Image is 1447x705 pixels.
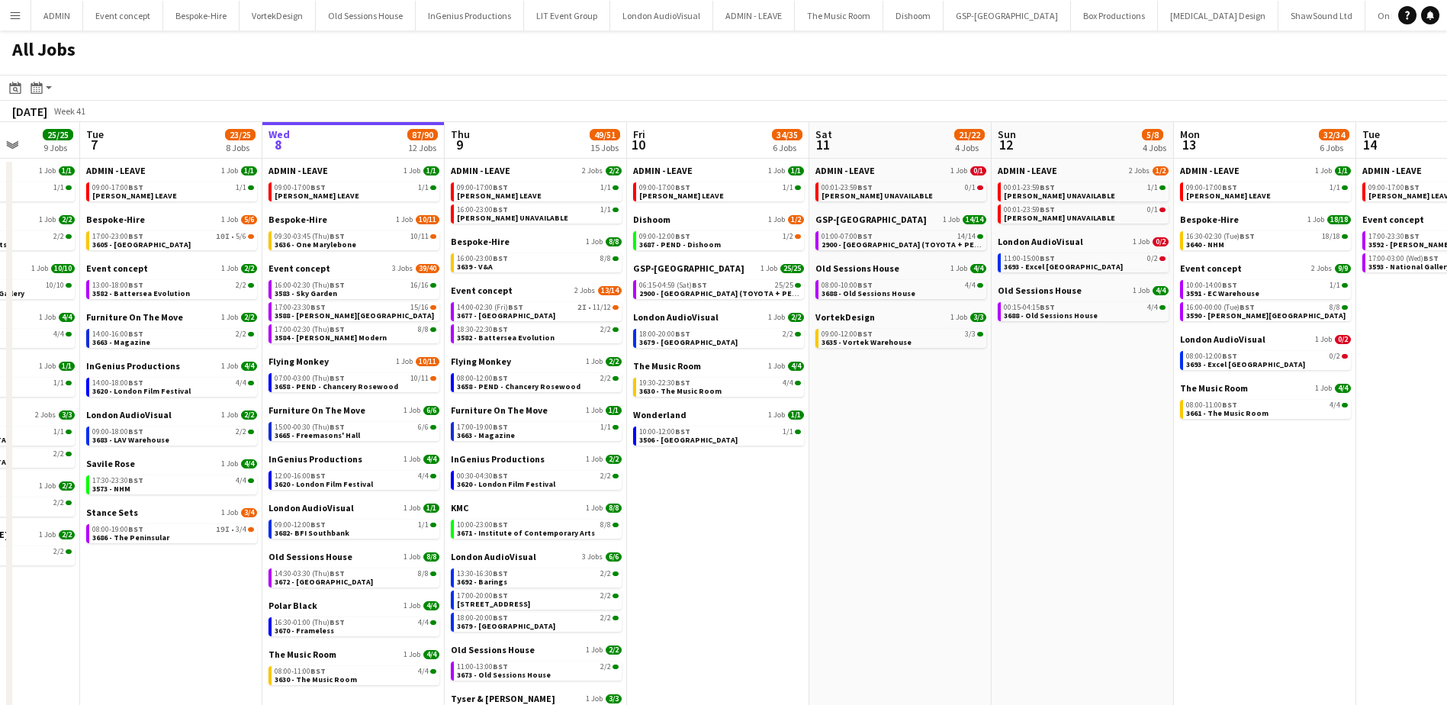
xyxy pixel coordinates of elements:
button: ShawSound Ltd [1278,1,1365,31]
button: [MEDICAL_DATA] Design [1158,1,1278,31]
button: LIT Event Group [524,1,610,31]
span: Week 41 [50,105,88,117]
button: London AudioVisual [610,1,713,31]
button: Event concept [83,1,163,31]
button: Old Sessions House [316,1,416,31]
div: [DATE] [12,104,47,119]
button: Dishoom [883,1,944,31]
button: GSP-[GEOGRAPHIC_DATA] [944,1,1071,31]
button: InGenius Productions [416,1,524,31]
button: Bespoke-Hire [163,1,240,31]
button: ADMIN [31,1,83,31]
button: ADMIN - LEAVE [713,1,795,31]
button: The Music Room [795,1,883,31]
button: Box Productions [1071,1,1158,31]
button: VortekDesign [240,1,316,31]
